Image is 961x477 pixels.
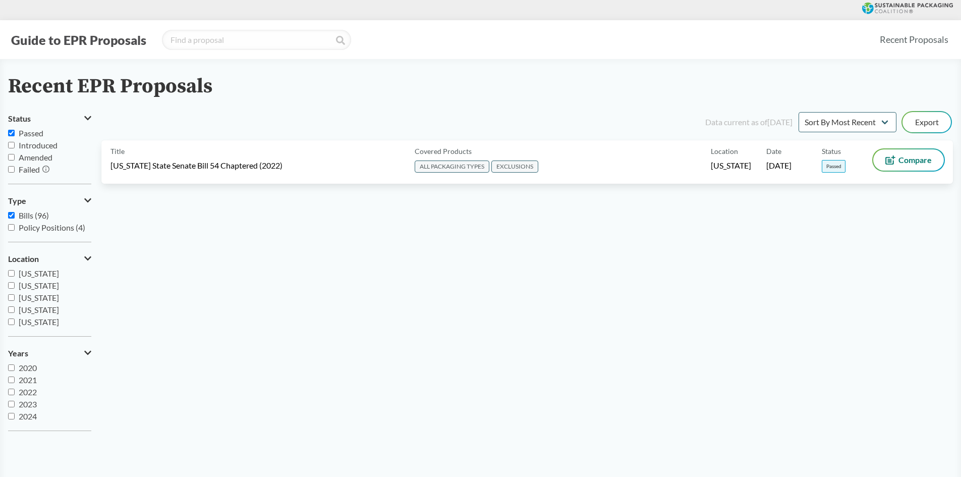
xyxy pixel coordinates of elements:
[19,411,37,421] span: 2024
[8,114,31,123] span: Status
[162,30,351,50] input: Find a proposal
[8,212,15,219] input: Bills (96)
[8,401,15,407] input: 2023
[19,210,49,220] span: Bills (96)
[19,387,37,397] span: 2022
[711,160,751,171] span: [US_STATE]
[19,375,37,385] span: 2021
[8,110,91,127] button: Status
[415,146,472,156] span: Covered Products
[19,152,52,162] span: Amended
[8,349,28,358] span: Years
[8,254,39,263] span: Location
[902,112,951,132] button: Export
[705,116,793,128] div: Data current as of [DATE]
[19,317,59,327] span: [US_STATE]
[8,192,91,209] button: Type
[8,75,212,98] h2: Recent EPR Proposals
[898,156,932,164] span: Compare
[8,377,15,383] input: 2021
[875,28,953,51] a: Recent Proposals
[491,161,538,173] span: EXCLUSIONS
[8,142,15,148] input: Introduced
[8,154,15,161] input: Amended
[19,281,59,290] span: [US_STATE]
[8,166,15,173] input: Failed
[8,413,15,419] input: 2024
[8,364,15,371] input: 2020
[19,165,40,174] span: Failed
[8,319,15,325] input: [US_STATE]
[8,32,149,48] button: Guide to EPR Proposals
[8,224,15,231] input: Policy Positions (4)
[822,146,841,156] span: Status
[8,345,91,362] button: Years
[8,306,15,313] input: [US_STATE]
[19,293,59,302] span: [US_STATE]
[110,146,125,156] span: Title
[19,363,37,373] span: 2020
[766,146,781,156] span: Date
[19,223,85,232] span: Policy Positions (4)
[19,399,37,409] span: 2023
[8,270,15,277] input: [US_STATE]
[8,389,15,395] input: 2022
[19,305,59,314] span: [US_STATE]
[8,294,15,301] input: [US_STATE]
[8,130,15,136] input: Passed
[19,269,59,278] span: [US_STATE]
[8,282,15,289] input: [US_STATE]
[8,250,91,268] button: Location
[822,160,845,173] span: Passed
[8,196,26,205] span: Type
[711,146,738,156] span: Location
[19,128,43,138] span: Passed
[19,140,58,150] span: Introduced
[766,160,792,171] span: [DATE]
[110,160,282,171] span: [US_STATE] State Senate Bill 54 Chaptered (2022)
[873,149,944,171] button: Compare
[415,161,489,173] span: ALL PACKAGING TYPES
